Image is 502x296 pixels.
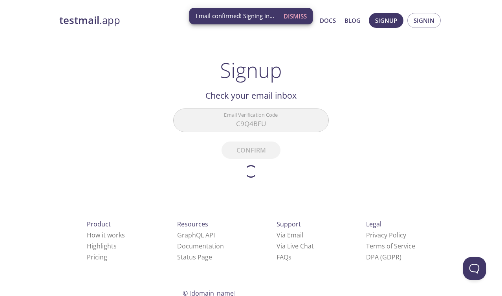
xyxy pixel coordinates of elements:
[320,15,336,26] a: Docs
[177,253,212,261] a: Status Page
[173,89,329,102] h2: Check your email inbox
[407,13,441,28] button: Signin
[414,15,434,26] span: Signin
[344,15,361,26] a: Blog
[369,13,403,28] button: Signup
[177,220,208,228] span: Resources
[87,220,111,228] span: Product
[366,242,415,250] a: Terms of Service
[220,58,282,82] h1: Signup
[196,12,274,20] span: Email confirmed! Signing in...
[277,220,301,228] span: Support
[284,11,307,21] span: Dismiss
[366,253,401,261] a: DPA (GDPR)
[366,220,381,228] span: Legal
[277,253,291,261] a: FAQ
[59,14,244,27] a: testmail.app
[87,242,117,250] a: Highlights
[59,13,99,27] strong: testmail
[177,242,224,250] a: Documentation
[277,242,314,250] a: Via Live Chat
[277,231,303,239] a: Via Email
[87,253,107,261] a: Pricing
[280,9,310,24] button: Dismiss
[366,231,406,239] a: Privacy Policy
[288,253,291,261] span: s
[87,231,125,239] a: How it works
[375,15,397,26] span: Signup
[177,231,215,239] a: GraphQL API
[463,257,486,280] iframe: Help Scout Beacon - Open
